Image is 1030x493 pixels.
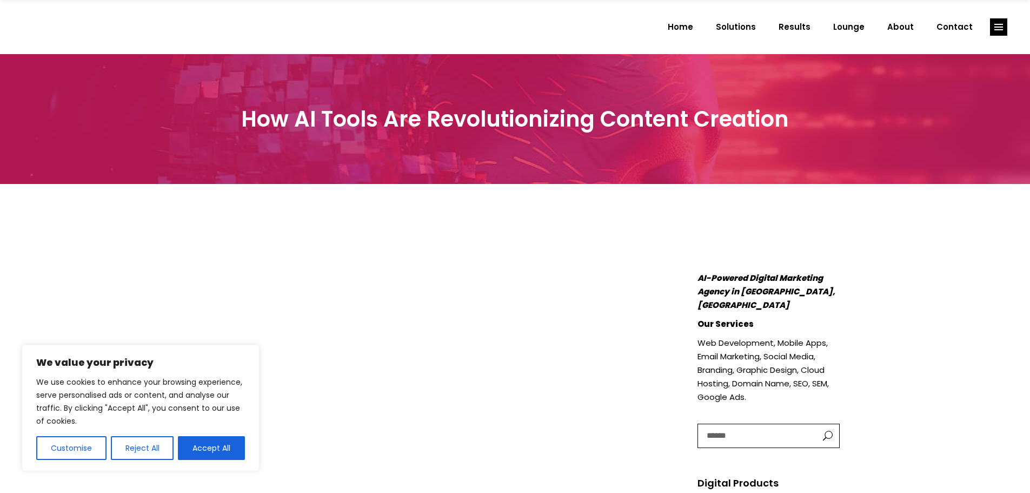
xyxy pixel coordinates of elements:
[705,13,767,41] a: Solutions
[887,13,914,41] span: About
[191,106,840,132] h3: How AI Tools Are Revolutionizing Content Creation
[668,13,693,41] span: Home
[178,436,245,460] button: Accept All
[36,376,245,428] p: We use cookies to enhance your browsing experience, serve personalised ads or content, and analys...
[697,318,754,330] strong: Our Services
[822,13,876,41] a: Lounge
[833,13,865,41] span: Lounge
[767,13,822,41] a: Results
[656,13,705,41] a: Home
[23,10,132,44] img: Creatives
[812,424,839,448] button: button
[697,272,835,311] em: AI-Powered Digital Marketing Agency in [GEOGRAPHIC_DATA], [GEOGRAPHIC_DATA]
[779,13,810,41] span: Results
[111,436,174,460] button: Reject All
[697,476,840,491] h5: Digital Products
[697,336,840,404] p: Web Development, Mobile Apps, Email Marketing, Social Media, Branding, Graphic Design, Cloud Host...
[990,18,1007,36] a: link
[716,13,756,41] span: Solutions
[22,345,260,471] div: We value your privacy
[925,13,984,41] a: Contact
[36,356,245,369] p: We value your privacy
[697,222,840,266] img: Creatives | How AI Tools Are Revolutionizing Content Creation
[936,13,973,41] span: Contact
[876,13,925,41] a: About
[36,436,107,460] button: Customise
